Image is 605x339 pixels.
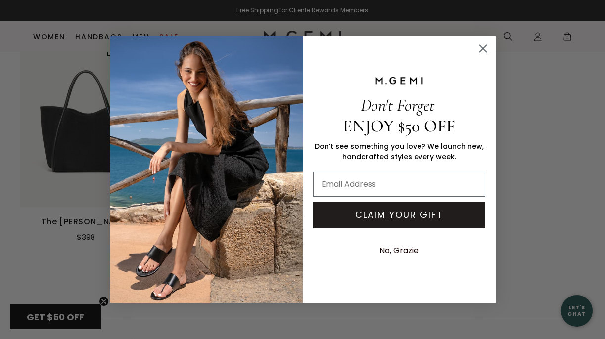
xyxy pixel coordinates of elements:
[374,238,423,263] button: No, Grazie
[315,141,484,162] span: Don’t see something you love? We launch new, handcrafted styles every week.
[474,40,492,57] button: Close dialog
[313,202,485,228] button: CLAIM YOUR GIFT
[374,76,424,85] img: M.GEMI
[313,172,485,197] input: Email Address
[361,95,434,116] span: Don't Forget
[343,116,455,136] span: ENJOY $50 OFF
[110,36,303,303] img: M.Gemi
